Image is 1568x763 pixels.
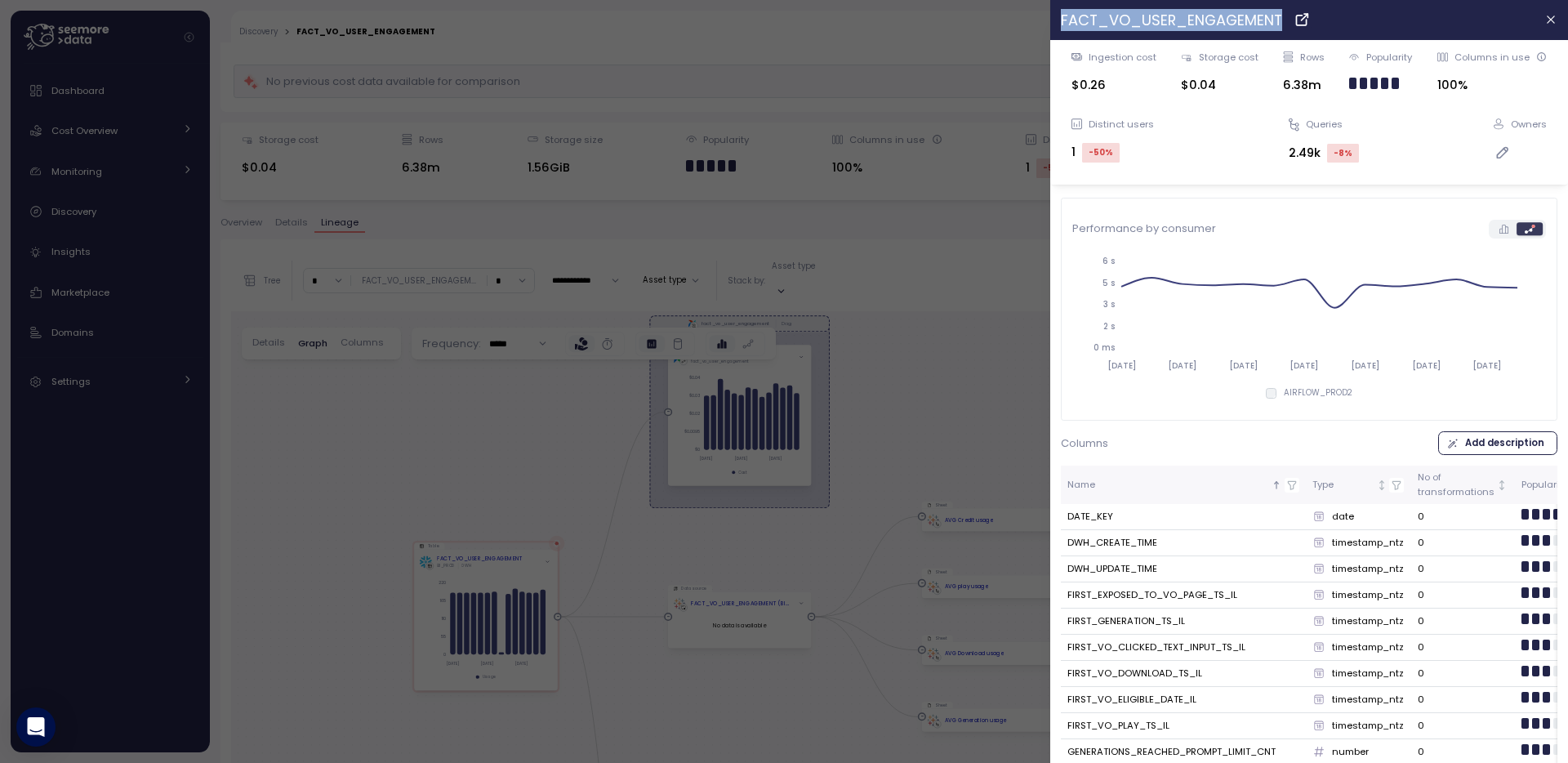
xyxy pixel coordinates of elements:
[1333,588,1405,601] p: timestamp_ntz
[1411,713,1515,739] td: 0
[1411,609,1515,635] td: 0
[1306,466,1410,504] th: TypeNot sorted
[1061,466,1306,504] th: NameSorted ascending
[1333,510,1355,523] p: date
[1067,510,1113,524] div: DATE_KEY
[1067,667,1202,681] div: FIRST_VO_DOWNLOAD_TS_IL
[1472,360,1501,371] tspan: [DATE]
[1067,588,1237,603] div: FIRST_EXPOSED_TO_VO_PAGE_TS_IL
[1333,536,1405,549] p: timestamp_ntz
[1411,530,1515,556] td: 0
[1067,745,1276,760] div: GENERATIONS_REACHED_PROMPT_LIMIT_CNT
[1376,480,1388,491] div: Not sorted
[1465,432,1544,454] span: Add description
[1333,745,1370,758] p: number
[1067,478,1268,493] div: Name
[1312,478,1374,493] div: Type
[1333,640,1405,654] p: timestamp_ntz
[1067,640,1245,655] div: FIRST_VO_CLICKED_TEXT_INPUT_TS_IL
[1411,687,1515,713] td: 0
[1418,471,1494,499] div: No of transformations
[1061,435,1108,452] p: Columns
[1333,614,1405,627] p: timestamp_ntz
[1102,256,1115,266] tspan: 6 s
[1411,556,1515,582] td: 0
[1103,299,1115,310] tspan: 3 s
[1411,504,1515,530] td: 0
[1497,480,1508,491] div: Not sorted
[16,707,56,747] div: Open Intercom Messenger
[1411,582,1515,609] td: 0
[1067,562,1157,577] div: DWH_UPDATE_TIME
[1412,360,1441,371] tspan: [DATE]
[1067,719,1169,734] div: FIRST_VO_PLAY_TS_IL
[1094,342,1115,353] tspan: 0 ms
[1285,387,1353,399] p: AIRFLOW_PROD2
[1333,719,1405,732] p: timestamp_ntz
[1067,614,1185,629] div: FIRST_GENERATION_TS_IL
[1411,466,1515,504] th: No oftransformationsNot sorted
[1411,635,1515,661] td: 0
[1168,360,1196,371] tspan: [DATE]
[1271,480,1282,491] div: Sorted ascending
[1333,693,1405,706] p: timestamp_ntz
[1067,693,1196,707] div: FIRST_VO_ELIGIBLE_DATE_IL
[1290,360,1319,371] tspan: [DATE]
[1333,562,1405,575] p: timestamp_ntz
[1102,278,1115,288] tspan: 5 s
[1439,431,1558,455] button: Add description
[1067,536,1157,551] div: DWH_CREATE_TIME
[1333,667,1405,680] p: timestamp_ntz
[1351,360,1379,371] tspan: [DATE]
[1411,661,1515,687] td: 0
[1107,360,1136,371] tspan: [DATE]
[1103,321,1115,332] tspan: 2 s
[1229,360,1258,371] tspan: [DATE]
